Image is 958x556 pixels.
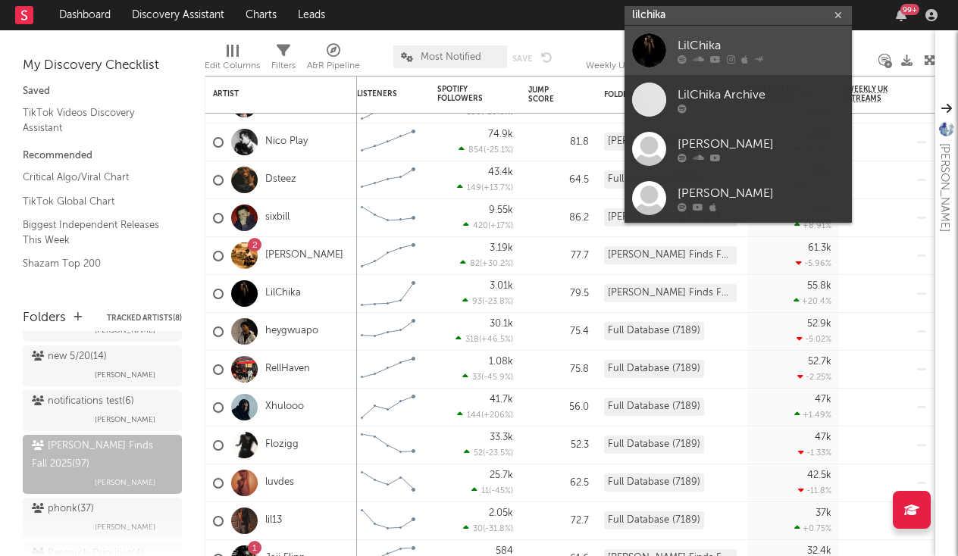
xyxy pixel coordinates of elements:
span: -25.1 % [486,146,511,155]
a: TikTok Videos Discovery Assistant [23,105,167,136]
span: 52 [474,449,483,458]
div: ( ) [462,372,513,382]
a: sixbill [265,211,290,224]
div: Full Database (7189) [604,473,704,492]
a: Flozigg [265,439,299,451]
div: ( ) [471,486,513,495]
div: 42.5k [807,470,831,480]
div: 43.4k [488,167,513,177]
div: +8.91 % [794,220,831,230]
div: 99 + [900,4,919,15]
div: 584 [496,546,513,556]
div: Weekly US Streams (Weekly US Streams) [586,57,700,75]
div: Jump Score [528,86,566,104]
div: 1.08k [489,357,513,367]
div: 75.8 [528,361,589,379]
div: 56.0 [528,398,589,417]
div: -1.33 % [798,448,831,458]
div: 33.3k [490,433,513,442]
div: 2.05k [489,508,513,518]
div: 52.9k [807,319,831,329]
div: [PERSON_NAME] Finds Fall 2025 (97) [604,284,737,302]
a: luvdes [265,476,294,489]
span: +13.7 % [484,184,511,192]
div: A&R Pipeline [307,57,360,75]
div: [PERSON_NAME] Finds Fall 2025 ( 97 ) [32,437,169,473]
div: My Discovery Checklist [23,57,182,75]
svg: Chart title [354,351,422,389]
a: [PERSON_NAME] [265,249,343,262]
button: Tracked Artists(8) [107,314,182,322]
span: [PERSON_NAME] [95,473,155,492]
div: Full Database (7189) [604,398,704,416]
div: Folders [23,309,66,327]
span: -45.9 % [484,373,511,382]
div: 74.9k [488,130,513,139]
svg: Chart title [354,237,422,275]
div: new 5/20 ( 14 ) [32,348,107,366]
div: [PERSON_NAME] Finds Fall 2025 (97) [604,246,737,264]
svg: Chart title [354,502,422,540]
div: 9.55k [489,205,513,215]
a: TikTok Global Chart [23,193,167,210]
span: [PERSON_NAME] [95,518,155,536]
a: notifications test(6)[PERSON_NAME] [23,390,182,431]
div: 52.3 [528,436,589,454]
span: +30.2 % [482,260,511,268]
span: 30 [473,525,483,533]
div: ( ) [464,448,513,458]
a: YouTube Hottest Videos [23,280,167,296]
div: 52.7k [808,357,831,367]
div: [PERSON_NAME] [678,135,844,153]
input: Search for artists [625,6,852,25]
span: -23.5 % [485,449,511,458]
div: Folders [604,90,718,99]
div: 3.19k [490,243,513,253]
a: LilChika [625,26,852,75]
div: 25.7k [490,470,513,480]
a: new 5/20(14)[PERSON_NAME] [23,345,182,386]
a: phonk(37)[PERSON_NAME] [23,498,182,539]
div: Saved [23,83,182,101]
div: +20.4 % [794,296,831,306]
div: 3.01k [490,281,513,291]
div: 62.5 [528,474,589,492]
span: 82 [470,260,480,268]
span: -45 % [491,487,511,495]
span: 144 [467,411,481,420]
div: [PERSON_NAME] Finds Fall 2025 (97) [604,133,737,151]
div: 77.7 [528,247,589,265]
div: Full Database (7189) [604,322,704,340]
span: 420 [473,222,488,230]
div: LilChika Archive [678,86,844,104]
div: Spotify Followers [437,85,490,103]
div: ( ) [463,220,513,230]
div: ( ) [457,183,513,192]
span: 149 [467,184,481,192]
div: 64.5 [528,171,589,189]
div: 75.4 [528,323,589,341]
a: lil13 [265,514,282,527]
a: Dsteez [265,173,296,186]
svg: Chart title [354,123,422,161]
span: 33 [472,373,481,382]
a: Critical Algo/Viral Chart [23,169,167,186]
button: Undo the changes to the current view. [541,50,553,64]
div: 79.5 [528,285,589,303]
span: 854 [468,146,484,155]
div: Full Database (7189) [604,170,704,189]
div: -5.02 % [797,334,831,344]
span: +46.5 % [481,336,511,344]
div: -11.8 % [798,486,831,495]
a: LilChika Archive [625,75,852,124]
div: -5.96 % [796,258,831,268]
div: ( ) [457,410,513,420]
span: +17 % [490,222,511,230]
div: 32.4k [807,546,831,556]
svg: Chart title [354,426,422,464]
div: 61.3k [808,243,831,253]
div: LilChika [678,36,844,55]
div: 41.7k [490,395,513,405]
a: heygwuapo [265,325,318,338]
div: Edit Columns [205,38,260,82]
